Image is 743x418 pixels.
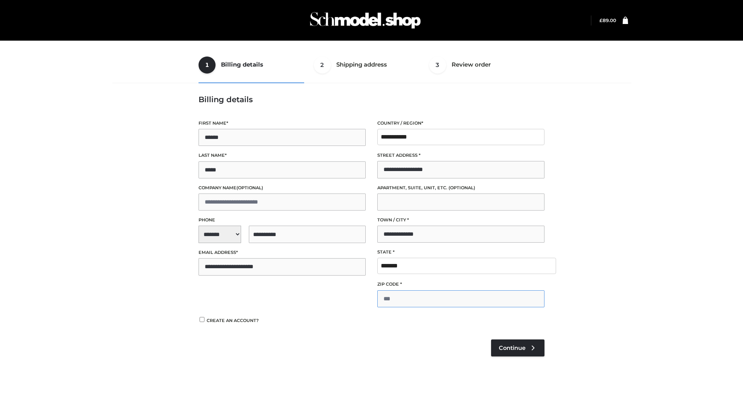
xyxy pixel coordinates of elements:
bdi: 89.00 [599,17,616,23]
label: Company name [199,184,366,192]
label: Town / City [377,216,544,224]
span: Continue [499,344,526,351]
label: Street address [377,152,544,159]
h3: Billing details [199,95,544,104]
label: Last name [199,152,366,159]
a: Continue [491,339,544,356]
input: Create an account? [199,317,205,322]
span: (optional) [236,185,263,190]
label: ZIP Code [377,281,544,288]
span: £ [599,17,603,23]
label: Phone [199,216,366,224]
label: Email address [199,249,366,256]
a: £89.00 [599,17,616,23]
label: State [377,248,544,256]
span: (optional) [449,185,475,190]
label: Apartment, suite, unit, etc. [377,184,544,192]
img: Schmodel Admin 964 [307,5,423,36]
label: Country / Region [377,120,544,127]
label: First name [199,120,366,127]
span: Create an account? [207,318,259,323]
